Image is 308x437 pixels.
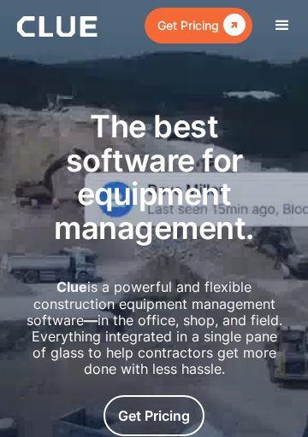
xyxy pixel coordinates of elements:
[222,355,308,437] iframe: Chat Widget
[157,15,219,36] div: Get Pricing
[56,278,87,295] strong: Clue
[219,15,246,36] div: 
[145,8,252,43] a: Get Pricing
[84,312,98,329] strong: —
[118,404,190,428] div: Get Pricing
[26,279,282,377] h2: is a powerful and flexible construction equipment management software in the office, shop, and fi...
[26,110,282,245] h1: The best software for equipment management.
[104,395,204,437] a: Get Pricing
